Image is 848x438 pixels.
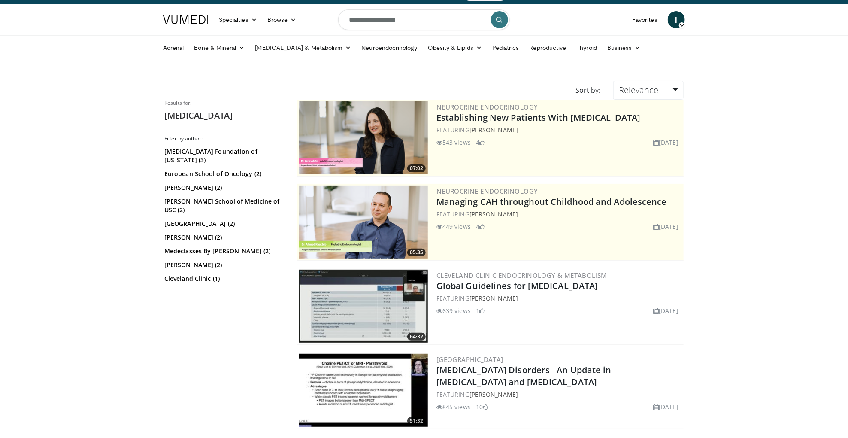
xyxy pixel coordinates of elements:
[436,187,538,195] a: Neurocrine Endocrinology
[262,11,302,28] a: Browse
[357,39,423,56] a: Neuroendocrinology
[299,354,428,427] a: 51:32
[164,197,282,214] a: [PERSON_NAME] School of Medicine of USC (2)
[164,261,282,269] a: [PERSON_NAME] (2)
[436,125,682,134] div: FEATURING
[653,306,678,315] li: [DATE]
[163,15,209,24] img: VuMedi Logo
[299,270,428,343] a: 64:32
[164,274,282,283] a: Cleveland Clinic (1)
[407,249,426,256] span: 05:35
[668,11,685,28] a: I
[476,402,488,411] li: 10
[299,101,428,174] img: b0cdb0e9-6bfb-4b5f-9fe7-66f39af3f054.png.300x170_q85_crop-smart_upscale.png
[436,271,607,280] a: Cleveland Clinic Endocrinology & Metabolism
[164,233,282,242] a: [PERSON_NAME] (2)
[436,306,471,315] li: 639 views
[469,294,518,302] a: [PERSON_NAME]
[653,402,678,411] li: [DATE]
[653,138,678,147] li: [DATE]
[602,39,646,56] a: Business
[436,112,641,123] a: Establishing New Patients With [MEDICAL_DATA]
[299,186,428,259] a: 05:35
[407,417,426,425] span: 51:32
[299,270,428,343] img: 1abaf792-cb29-4088-8819-ed7d37984d22.300x170_q85_crop-smart_upscale.jpg
[627,11,663,28] a: Favorites
[164,170,282,178] a: European School of Oncology (2)
[299,354,428,427] img: ac749244-90ac-415b-9ff2-de7257261952.300x170_q85_crop-smart_upscale.jpg
[299,101,428,174] a: 07:02
[569,81,607,100] div: Sort by:
[436,294,682,303] div: FEATURING
[436,210,682,219] div: FEATURING
[299,186,428,259] img: 56bc924d-1fb1-4cf0-9f63-435b399b5585.png.300x170_q85_crop-smart_upscale.png
[189,39,250,56] a: Bone & Mineral
[469,210,518,218] a: [PERSON_NAME]
[407,333,426,341] span: 64:32
[423,39,487,56] a: Obesity & Lipids
[164,110,285,121] h2: [MEDICAL_DATA]
[158,39,189,56] a: Adrenal
[524,39,572,56] a: Reproductive
[619,84,658,96] span: Relevance
[572,39,603,56] a: Thyroid
[164,100,285,106] p: Results for:
[436,402,471,411] li: 845 views
[487,39,524,56] a: Pediatrics
[436,103,538,111] a: Neurocrine Endocrinology
[164,219,282,228] a: [GEOGRAPHIC_DATA] (2)
[436,355,503,364] a: [GEOGRAPHIC_DATA]
[436,222,471,231] li: 449 views
[250,39,357,56] a: [MEDICAL_DATA] & Metabolism
[436,196,667,207] a: Managing CAH throughout Childhood and Adolescence
[407,164,426,172] span: 07:02
[164,135,285,142] h3: Filter by author:
[214,11,262,28] a: Specialties
[469,390,518,398] a: [PERSON_NAME]
[436,280,598,292] a: Global Guidelines for [MEDICAL_DATA]
[164,247,282,255] a: Medeclasses By [PERSON_NAME] (2)
[476,222,485,231] li: 4
[436,364,612,388] a: [MEDICAL_DATA] Disorders - An Update in [MEDICAL_DATA] and [MEDICAL_DATA]
[653,222,678,231] li: [DATE]
[436,390,682,399] div: FEATURING
[476,306,485,315] li: 1
[164,183,282,192] a: [PERSON_NAME] (2)
[476,138,485,147] li: 4
[436,138,471,147] li: 543 views
[613,81,684,100] a: Relevance
[469,126,518,134] a: [PERSON_NAME]
[164,147,282,164] a: [MEDICAL_DATA] Foundation of [US_STATE] (3)
[338,9,510,30] input: Search topics, interventions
